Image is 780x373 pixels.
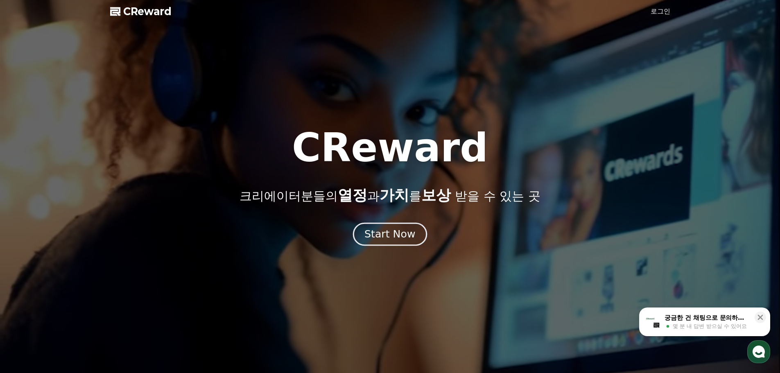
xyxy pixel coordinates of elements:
[380,187,409,203] span: 가치
[75,272,85,279] span: 대화
[123,5,172,18] span: CReward
[110,5,172,18] a: CReward
[353,222,427,246] button: Start Now
[106,260,157,280] a: 설정
[292,128,488,167] h1: CReward
[240,187,540,203] p: 크리에이터분들의 과 를 받을 수 있는 곳
[421,187,451,203] span: 보상
[338,187,367,203] span: 열정
[2,260,54,280] a: 홈
[26,272,31,278] span: 홈
[127,272,136,278] span: 설정
[364,227,415,241] div: Start Now
[651,7,670,16] a: 로그인
[54,260,106,280] a: 대화
[355,231,425,239] a: Start Now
